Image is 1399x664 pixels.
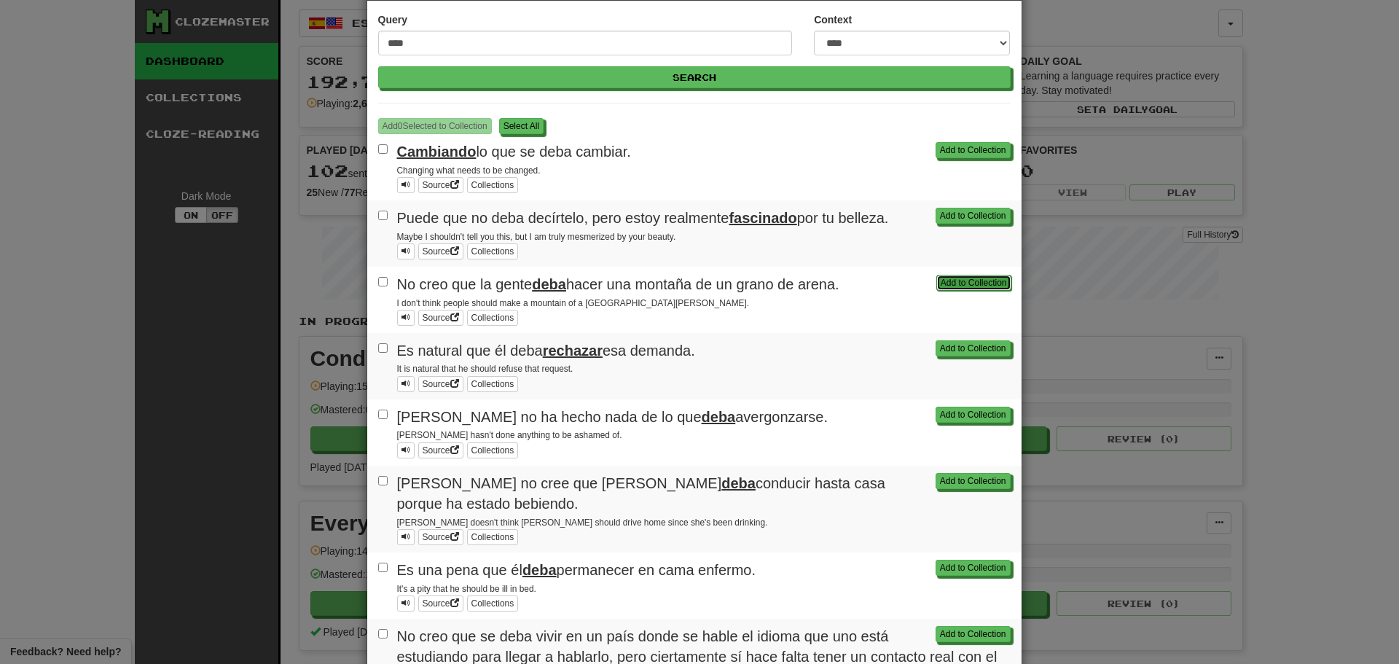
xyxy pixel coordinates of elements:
[397,144,631,160] span: lo que se deba cambiar.
[418,310,463,326] a: Source
[418,442,463,458] a: Source
[397,584,536,594] small: It's a pity that he should be ill in bed.
[467,177,519,193] button: Collections
[418,529,463,545] a: Source
[397,144,477,160] u: Cambiando
[397,232,676,242] small: Maybe I shouldn't tell you this, but I am truly mesmerized by your beauty.
[467,376,519,392] button: Collections
[543,343,603,359] u: rechazar
[397,276,839,292] span: No creo que la gente hacer una montaña de un grano de arena.
[397,430,622,440] small: [PERSON_NAME] hasn't done anything to be ashamed of.
[721,475,756,491] u: deba
[397,517,768,528] small: [PERSON_NAME] doesn't think [PERSON_NAME] should drive home since she's been drinking.
[397,364,573,374] small: It is natural that he should refuse that request.
[467,310,519,326] button: Collections
[936,626,1011,642] button: Add to Collection
[467,243,519,259] button: Collections
[378,66,1011,88] button: Search
[936,275,1011,291] button: Add to Collection
[378,118,492,134] button: Add0Selected to Collection
[467,529,519,545] button: Collections
[397,165,541,176] small: Changing what needs to be changed.
[936,407,1011,423] button: Add to Collection
[936,560,1011,576] button: Add to Collection
[418,177,463,193] a: Source
[397,343,695,359] span: Es natural que él deba esa demanda.
[418,595,463,612] a: Source
[467,595,519,612] button: Collections
[397,409,828,425] span: [PERSON_NAME] no ha hecho nada de lo que avergonzarse.
[499,118,544,134] button: Select All
[936,208,1011,224] button: Add to Collection
[397,210,889,226] span: Puede que no deba decírtelo, pero estoy realmente por tu belleza.
[397,475,885,512] span: [PERSON_NAME] no cree que [PERSON_NAME] conducir hasta casa porque ha estado bebiendo.
[814,12,852,27] label: Context
[378,12,407,27] label: Query
[418,376,463,392] a: Source
[397,298,750,308] small: I don't think people should make a mountain of a [GEOGRAPHIC_DATA][PERSON_NAME].
[936,473,1011,489] button: Add to Collection
[397,562,756,578] span: Es una pena que él permanecer en cama enfermo.
[522,562,557,578] u: deba
[467,442,519,458] button: Collections
[936,340,1011,356] button: Add to Collection
[702,409,736,425] u: deba
[729,210,796,226] u: fascinado
[532,276,566,292] u: deba
[936,142,1011,158] button: Add to Collection
[418,243,463,259] a: Source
